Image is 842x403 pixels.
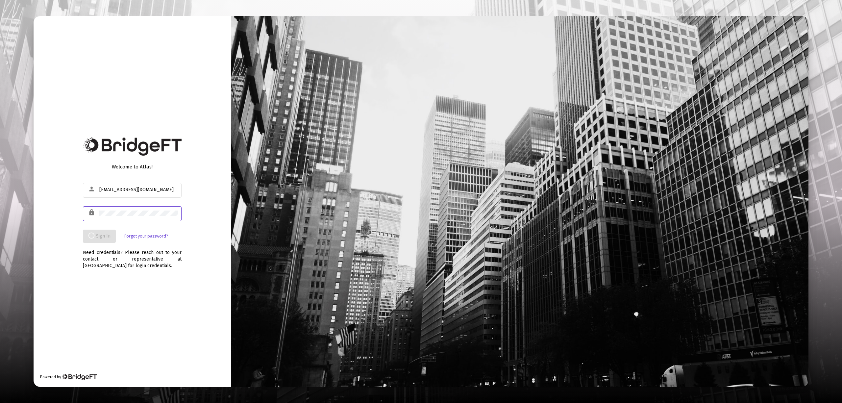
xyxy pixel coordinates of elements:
[83,243,182,269] div: Need credentials? Please reach out to your contact or representative at [GEOGRAPHIC_DATA] for log...
[83,164,182,170] div: Welcome to Atlas!
[83,137,182,156] img: Bridge Financial Technology Logo
[88,185,96,193] mat-icon: person
[88,233,111,239] span: Sign In
[62,374,96,380] img: Bridge Financial Technology Logo
[124,233,168,239] a: Forgot your password?
[83,230,116,243] button: Sign In
[88,209,96,216] mat-icon: lock
[99,187,178,192] input: Email or Username
[40,374,96,380] div: Powered by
